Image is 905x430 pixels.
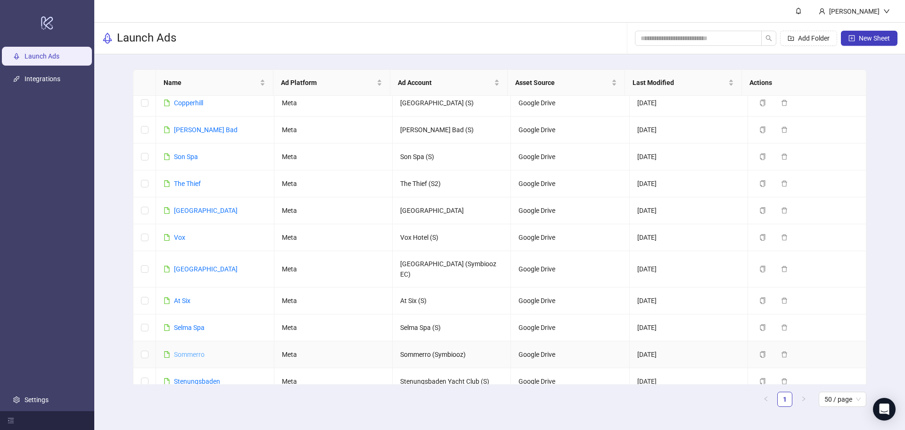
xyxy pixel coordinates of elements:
[164,153,170,160] span: file
[274,197,393,224] td: Meta
[393,224,511,251] td: Vox Hotel (S)
[511,314,629,341] td: Google Drive
[164,297,170,304] span: file
[174,297,190,304] a: At Six
[781,234,788,241] span: delete
[630,287,748,314] td: [DATE]
[630,170,748,197] td: [DATE]
[781,351,788,358] span: delete
[274,287,393,314] td: Meta
[117,31,176,46] h3: Launch Ads
[164,234,170,241] span: file
[777,392,792,407] li: 1
[25,52,59,60] a: Launch Ads
[781,180,788,187] span: delete
[759,153,766,160] span: copy
[625,70,742,96] th: Last Modified
[759,324,766,331] span: copy
[508,70,625,96] th: Asset Source
[274,117,393,143] td: Meta
[174,207,238,214] a: [GEOGRAPHIC_DATA]
[274,314,393,341] td: Meta
[274,224,393,251] td: Meta
[781,378,788,385] span: delete
[758,392,773,407] button: left
[630,90,748,117] td: [DATE]
[630,251,748,287] td: [DATE]
[390,70,508,96] th: Ad Account
[164,180,170,187] span: file
[630,314,748,341] td: [DATE]
[758,392,773,407] li: Previous Page
[780,31,837,46] button: Add Folder
[8,417,14,424] span: menu-fold
[819,392,866,407] div: Page Size
[164,77,258,88] span: Name
[759,126,766,133] span: copy
[274,170,393,197] td: Meta
[781,324,788,331] span: delete
[630,341,748,368] td: [DATE]
[515,77,609,88] span: Asset Source
[164,126,170,133] span: file
[273,70,391,96] th: Ad Platform
[398,77,492,88] span: Ad Account
[630,224,748,251] td: [DATE]
[759,180,766,187] span: copy
[274,143,393,170] td: Meta
[174,153,198,160] a: Son Spa
[763,396,769,402] span: left
[511,143,629,170] td: Google Drive
[393,170,511,197] td: The Thief (S2)
[393,117,511,143] td: [PERSON_NAME] Bad (S)
[819,8,825,15] span: user
[511,170,629,197] td: Google Drive
[759,207,766,214] span: copy
[795,8,802,14] span: bell
[630,368,748,395] td: [DATE]
[511,368,629,395] td: Google Drive
[759,100,766,106] span: copy
[511,341,629,368] td: Google Drive
[25,396,49,404] a: Settings
[393,341,511,368] td: Sommerro (Symbiooz)
[164,351,170,358] span: file
[174,378,220,385] a: Stenungsbaden
[25,75,60,83] a: Integrations
[156,70,273,96] th: Name
[164,207,170,214] span: file
[164,324,170,331] span: file
[848,35,855,42] span: plus-square
[759,266,766,272] span: copy
[274,341,393,368] td: Meta
[174,351,205,358] a: Sommerro
[164,100,170,106] span: file
[393,197,511,224] td: [GEOGRAPHIC_DATA]
[825,6,883,17] div: [PERSON_NAME]
[781,100,788,106] span: delete
[274,251,393,287] td: Meta
[630,143,748,170] td: [DATE]
[759,297,766,304] span: copy
[164,266,170,272] span: file
[174,99,203,107] a: Copperhill
[859,34,890,42] span: New Sheet
[511,197,629,224] td: Google Drive
[781,153,788,160] span: delete
[781,266,788,272] span: delete
[759,378,766,385] span: copy
[796,392,811,407] button: right
[796,392,811,407] li: Next Page
[633,77,727,88] span: Last Modified
[798,34,830,42] span: Add Folder
[174,180,201,187] a: The Thief
[841,31,897,46] button: New Sheet
[781,126,788,133] span: delete
[511,90,629,117] td: Google Drive
[511,251,629,287] td: Google Drive
[630,117,748,143] td: [DATE]
[765,35,772,42] span: search
[393,287,511,314] td: At Six (S)
[781,207,788,214] span: delete
[274,90,393,117] td: Meta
